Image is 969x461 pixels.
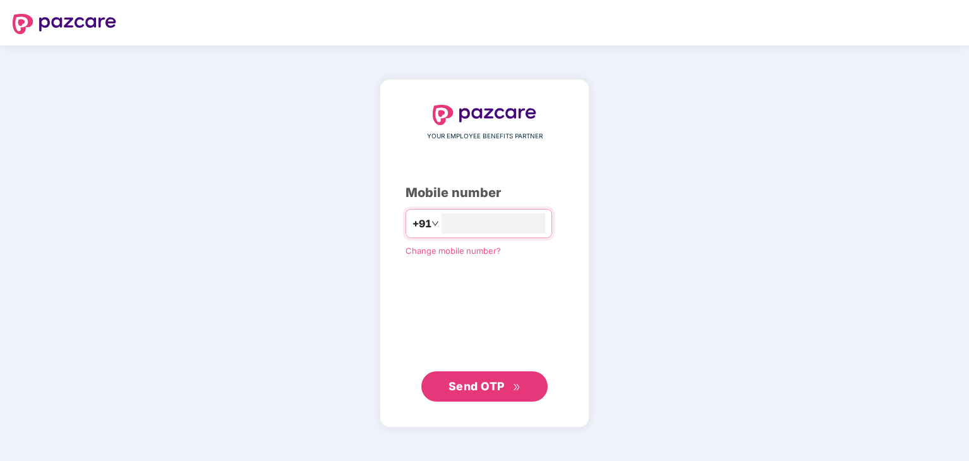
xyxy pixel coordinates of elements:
[431,220,439,227] span: down
[412,216,431,232] span: +91
[427,131,543,141] span: YOUR EMPLOYEE BENEFITS PARTNER
[433,105,536,125] img: logo
[13,14,116,34] img: logo
[406,246,501,256] a: Change mobile number?
[406,183,563,203] div: Mobile number
[448,380,505,393] span: Send OTP
[421,371,548,402] button: Send OTPdouble-right
[513,383,521,392] span: double-right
